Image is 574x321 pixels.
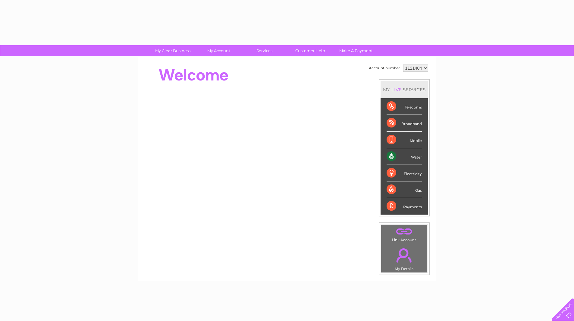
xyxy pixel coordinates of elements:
[387,165,422,181] div: Electricity
[381,243,428,273] td: My Details
[383,226,426,237] a: .
[381,81,428,98] div: MY SERVICES
[387,98,422,115] div: Telecoms
[367,63,402,73] td: Account number
[381,225,428,244] td: Link Account
[331,45,381,56] a: Make A Payment
[387,148,422,165] div: Water
[387,132,422,148] div: Mobile
[387,181,422,198] div: Gas
[148,45,198,56] a: My Clear Business
[240,45,289,56] a: Services
[383,245,426,266] a: .
[387,115,422,131] div: Broadband
[194,45,243,56] a: My Account
[387,198,422,214] div: Payments
[285,45,335,56] a: Customer Help
[390,87,403,93] div: LIVE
